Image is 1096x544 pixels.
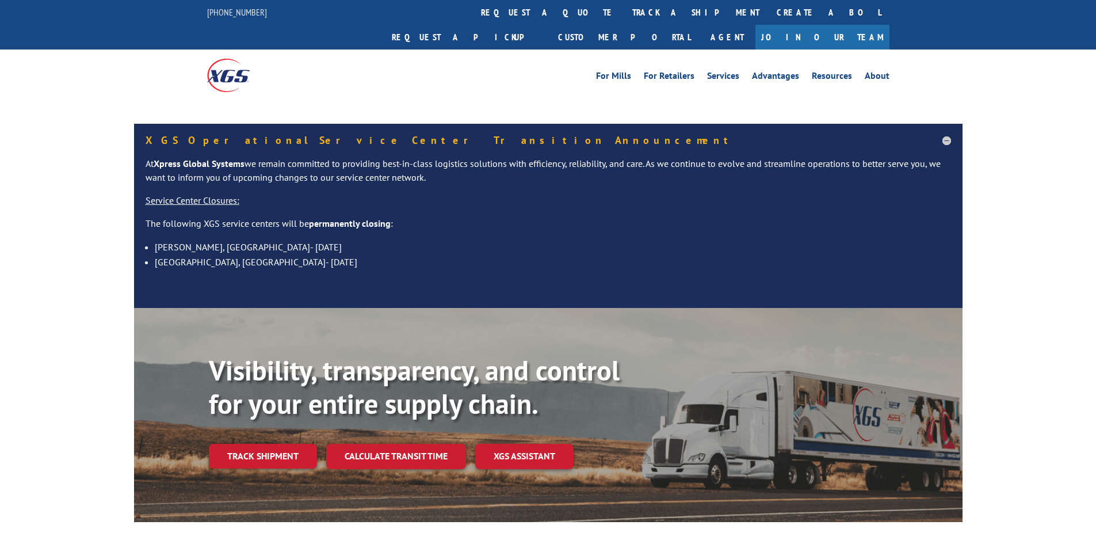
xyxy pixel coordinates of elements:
a: Track shipment [209,444,317,468]
a: For Retailers [644,71,694,84]
a: XGS ASSISTANT [475,444,574,469]
a: [PHONE_NUMBER] [207,6,267,18]
a: About [865,71,889,84]
li: [PERSON_NAME], [GEOGRAPHIC_DATA]- [DATE] [155,239,951,254]
a: Agent [699,25,755,50]
p: The following XGS service centers will be : [146,217,951,240]
b: Visibility, transparency, and control for your entire supply chain. [209,352,620,421]
a: Calculate transit time [326,444,466,469]
a: Advantages [752,71,799,84]
a: For Mills [596,71,631,84]
li: [GEOGRAPHIC_DATA], [GEOGRAPHIC_DATA]- [DATE] [155,254,951,269]
a: Join Our Team [755,25,889,50]
u: Service Center Closures: [146,195,239,206]
strong: permanently closing [309,218,391,229]
a: Services [707,71,739,84]
a: Resources [812,71,852,84]
p: At we remain committed to providing best-in-class logistics solutions with efficiency, reliabilit... [146,157,951,194]
h5: XGS Operational Service Center Transition Announcement [146,135,951,146]
a: Customer Portal [549,25,699,50]
a: Request a pickup [383,25,549,50]
strong: Xpress Global Systems [154,158,245,169]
